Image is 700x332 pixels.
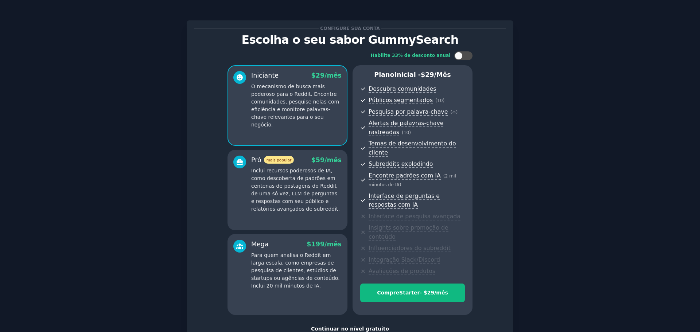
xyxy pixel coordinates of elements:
font: Integração Slack/Discord [369,256,440,263]
font: Iniciante [251,72,279,79]
font: /mês [324,72,342,79]
font: Inclui recursos poderosos de IA, como descoberta de padrões em centenas de postagens do Reddit de... [251,168,340,212]
font: ( [435,98,437,103]
button: CompreStarter- $29/mês [360,284,465,302]
font: ( [402,130,404,135]
font: ) [400,182,401,187]
font: Alertas de palavras-chave rastreadas [369,120,443,136]
font: Temas de desenvolvimento do cliente [369,140,456,156]
font: /mês [434,71,451,78]
font: Escolha o seu sabor GummySearch [242,33,459,46]
font: 59 [316,156,324,164]
font: Insights sobre promoção de conteúdo [369,224,448,240]
font: 10 [437,98,443,103]
font: ) [409,130,411,135]
font: /mês [324,156,342,164]
font: ( [450,110,452,115]
font: Avaliações de produtos [369,267,435,274]
font: Habilite 33% de desconto anual [371,53,451,58]
font: $ [311,72,316,79]
font: Interface de pesquisa avançada [369,213,460,220]
font: 29 [425,71,434,78]
font: Mega [251,241,269,248]
font: $ [421,71,425,78]
font: Públicos segmentados [369,97,433,103]
font: Influenciadores do subreddit [369,245,451,251]
font: Para quem analisa o Reddit em larga escala, como empresas de pesquisa de clientes, estúdios de st... [251,252,340,289]
font: 199 [311,241,325,248]
font: Encontre padrões com IA [369,172,441,179]
font: Pesquisa por palavra-chave [369,108,448,115]
font: Continuar no nível gratuito [311,326,389,332]
font: ) [443,98,445,103]
font: Interface de perguntas e respostas com IA [369,192,440,208]
font: ) [456,110,458,115]
font: Inicial - [394,71,421,78]
font: /mês [324,241,342,248]
font: /mês [434,290,448,296]
font: 29 [316,72,324,79]
font: mais popular [267,158,291,162]
font: Plano [374,71,394,78]
font: 10 [404,130,409,135]
font: 29 [427,290,434,296]
font: Pró [251,156,261,164]
font: Compre [377,290,399,296]
font: Subreddits explodindo [369,160,433,167]
font: Descubra comunidades [369,85,436,92]
font: $ [307,241,311,248]
font: ∞ [452,110,456,115]
font: Configure sua conta [320,26,380,31]
font: ( [443,173,445,179]
font: - $ [420,290,427,296]
font: O mecanismo de busca mais poderoso para o Reddit. Encontre comunidades, pesquise nelas com eficiê... [251,83,339,128]
font: $ [311,156,316,164]
font: 2 mil minutos de IA [369,173,456,188]
font: Starter [399,290,420,296]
